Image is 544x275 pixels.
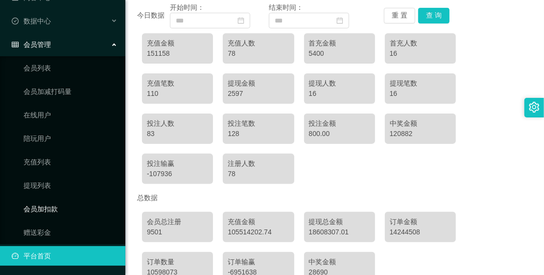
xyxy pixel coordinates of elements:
[228,38,289,48] div: 充值人数
[147,129,208,139] div: 83
[390,78,451,89] div: 提现笔数
[228,78,289,89] div: 提现金额
[309,38,370,48] div: 首充金额
[390,227,451,237] div: 14244508
[24,105,118,125] a: 在线用户
[309,129,370,139] div: 800.00
[269,3,303,11] span: 结束时间：
[228,129,289,139] div: 128
[390,129,451,139] div: 120882
[147,89,208,99] div: 110
[147,169,208,179] div: -107936
[390,118,451,129] div: 中奖金额
[12,18,19,24] i: 图标: check-circle-o
[390,217,451,227] div: 订单金额
[309,257,370,267] div: 中奖金额
[24,82,118,101] a: 会员加减打码量
[137,10,170,21] div: 今日数据
[228,118,289,129] div: 投注笔数
[309,89,370,99] div: 16
[12,17,51,25] span: 数据中心
[170,3,204,11] span: 开始时间：
[147,38,208,48] div: 充值金额
[228,89,289,99] div: 2597
[147,217,208,227] div: 会员总注册
[147,257,208,267] div: 订单数量
[147,118,208,129] div: 投注人数
[147,78,208,89] div: 充值笔数
[384,8,415,23] button: 重 置
[418,8,449,23] button: 查 询
[529,102,540,113] i: 图标: setting
[228,217,289,227] div: 充值金额
[309,227,370,237] div: 18608307.01
[228,257,289,267] div: 订单输赢
[390,48,451,59] div: 16
[147,48,208,59] div: 151158
[24,223,118,242] a: 赠送彩金
[390,38,451,48] div: 首充人数
[147,159,208,169] div: 投注输赢
[12,41,51,48] span: 会员管理
[309,78,370,89] div: 提现人数
[309,48,370,59] div: 5400
[228,48,289,59] div: 78
[228,227,289,237] div: 105514202.74
[309,217,370,227] div: 提现总金额
[24,129,118,148] a: 陪玩用户
[147,227,208,237] div: 9501
[237,17,244,24] i: 图标: calendar
[309,118,370,129] div: 投注金额
[24,152,118,172] a: 充值列表
[228,169,289,179] div: 78
[137,189,532,207] div: 总数据
[390,89,451,99] div: 16
[24,176,118,195] a: 提现列表
[228,159,289,169] div: 注册人数
[336,17,343,24] i: 图标: calendar
[24,58,118,78] a: 会员列表
[12,246,118,266] a: 图标: dashboard平台首页
[24,199,118,219] a: 会员加扣款
[12,41,19,48] i: 图标: table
